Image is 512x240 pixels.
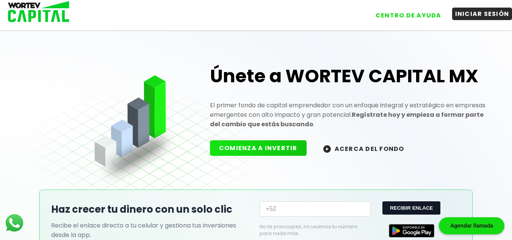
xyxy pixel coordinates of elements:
[210,110,484,129] strong: Regístrate hoy y empieza a formar parte del cambio que estás buscando
[51,221,252,240] p: Recibe el enlace directo a tu celular y gestiona tus inversiones desde la app.
[51,202,252,217] h2: Haz crecer tu dinero con un solo clic
[314,140,413,157] button: ACERCA DEL FONDO
[373,9,445,22] button: CENTRO DE AYUDA
[4,212,25,234] img: logos_whatsapp-icon.242b2217.svg
[439,217,504,234] div: Agendar llamada
[365,3,445,22] a: CENTRO DE AYUDA
[210,140,307,156] button: COMIENZA A INVERTIR
[260,223,358,237] p: No te preocupes, no usamos tu número para nada más.
[210,64,487,88] h1: Únete a WORTEV CAPITAL MX
[382,201,440,215] button: RECIBIR ENLACE
[210,100,487,129] p: El primer fondo de capital emprendedor con un enfoque integral y estratégico en empresas emergent...
[210,144,314,152] a: COMIENZA A INVERTIR
[389,224,434,237] img: Google Play
[323,145,331,153] img: wortev-capital-acerca-del-fondo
